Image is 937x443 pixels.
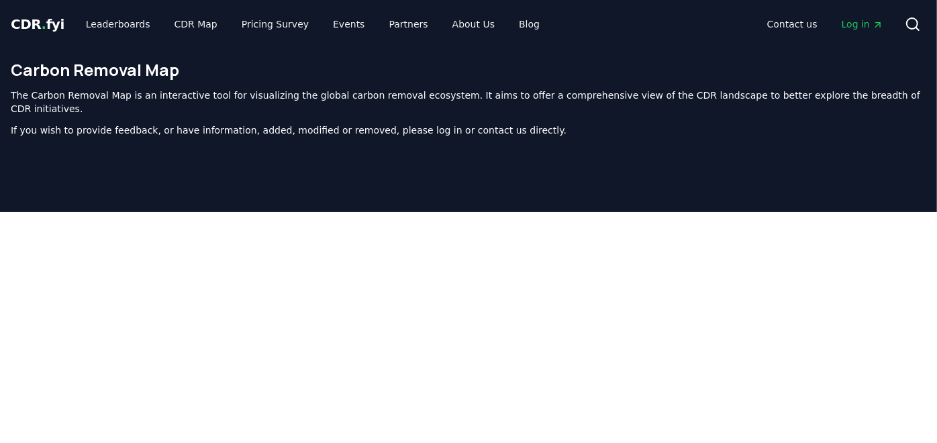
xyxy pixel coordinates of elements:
a: Contact us [756,12,828,36]
h1: Carbon Removal Map [11,59,926,81]
a: Partners [379,12,439,36]
p: If you wish to provide feedback, or have information, added, modified or removed, please log in o... [11,124,926,137]
a: Blog [508,12,550,36]
nav: Main [75,12,550,36]
nav: Main [756,12,894,36]
a: Pricing Survey [231,12,319,36]
p: The Carbon Removal Map is an interactive tool for visualizing the global carbon removal ecosystem... [11,89,926,115]
span: Log in [842,17,883,31]
a: About Us [442,12,505,36]
span: . [42,16,46,32]
a: CDR.fyi [11,15,64,34]
a: Log in [831,12,894,36]
span: CDR fyi [11,16,64,32]
a: CDR Map [164,12,228,36]
a: Leaderboards [75,12,161,36]
a: Events [322,12,375,36]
